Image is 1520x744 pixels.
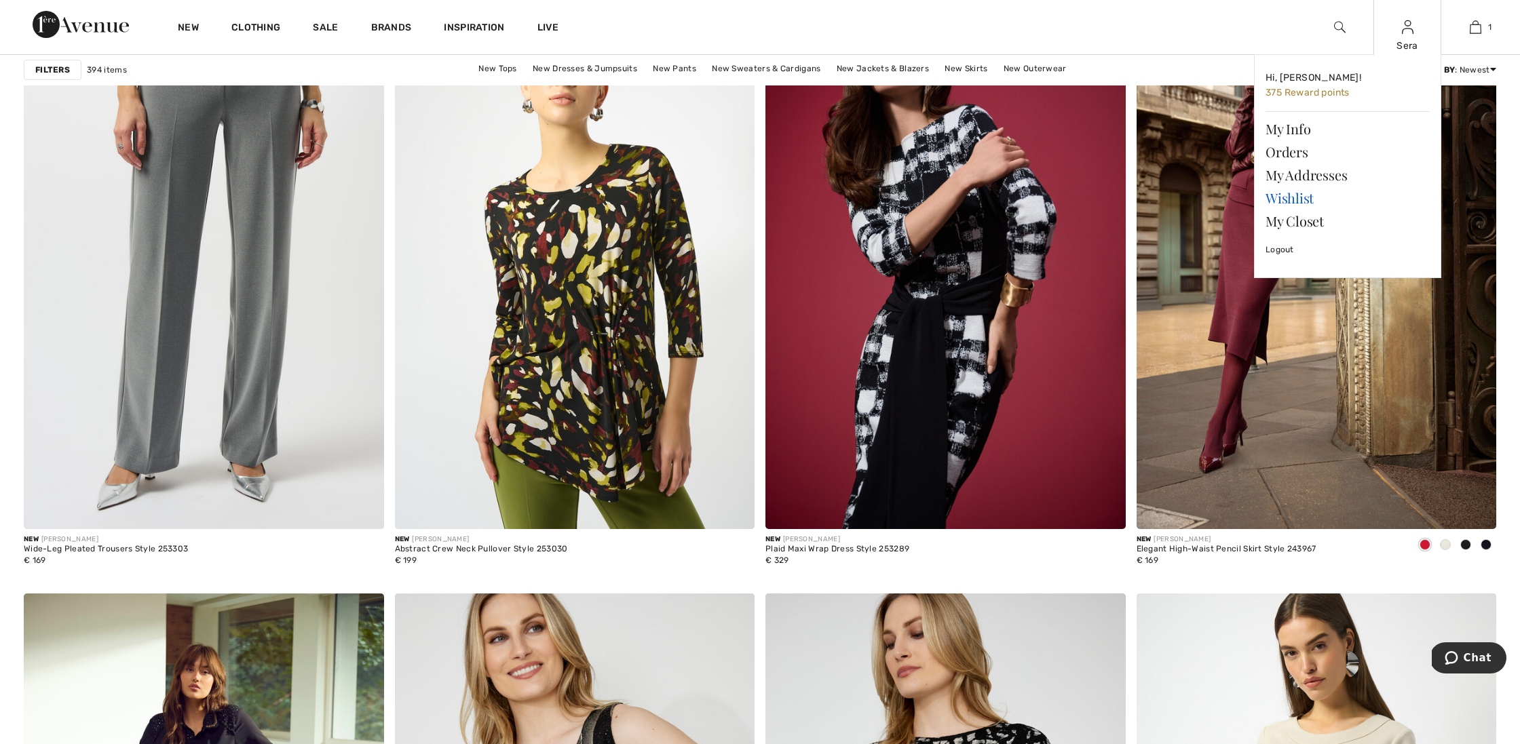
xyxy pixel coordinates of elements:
[1442,19,1508,35] a: 1
[395,555,417,565] span: € 199
[1266,117,1430,140] a: My Info
[1402,19,1413,35] img: My Info
[87,64,127,76] span: 394 items
[1266,66,1430,106] a: Hi, [PERSON_NAME]! 375 Reward points
[1432,642,1506,676] iframe: Opens a widget where you can chat to one of our agents
[765,545,909,554] div: Plaid Maxi Wrap Dress Style 253289
[395,545,568,554] div: Abstract Crew Neck Pullover Style 253030
[1334,19,1346,35] img: search the website
[526,60,644,77] a: New Dresses & Jumpsuits
[395,535,410,543] span: New
[24,555,46,565] span: € 169
[705,60,827,77] a: New Sweaters & Cardigans
[1266,87,1350,98] span: 375 Reward points
[1435,534,1456,557] div: Winter White
[178,22,199,36] a: New
[765,535,780,543] span: New
[1488,21,1491,33] span: 1
[35,64,70,76] strong: Filters
[1266,140,1430,163] a: Orders
[1470,19,1481,35] img: My Bag
[1266,187,1430,210] a: Wishlist
[1137,555,1159,565] span: € 169
[830,60,936,77] a: New Jackets & Blazers
[395,534,568,545] div: [PERSON_NAME]
[537,20,558,35] a: Live
[1470,503,1482,515] img: plus_v2.svg
[728,503,740,515] img: plus_v2.svg
[1137,535,1152,543] span: New
[728,608,740,619] img: heart_black_full.svg
[231,22,280,36] a: Clothing
[33,11,129,38] img: 1ère Avenue
[313,22,338,36] a: Sale
[765,534,909,545] div: [PERSON_NAME]
[1476,534,1496,557] div: Midnight Blue
[1266,210,1430,233] a: My Closet
[371,22,412,36] a: Brands
[1402,20,1413,33] a: Sign In
[472,60,523,77] a: New Tops
[358,503,370,515] img: plus_v2.svg
[1099,503,1111,515] img: plus_v2.svg
[24,545,188,554] div: Wide-Leg Pleated Trousers Style 253303
[1137,534,1316,545] div: [PERSON_NAME]
[1266,72,1361,83] span: Hi, [PERSON_NAME]!
[1374,39,1441,53] div: Sera
[765,555,789,565] span: € 329
[646,60,703,77] a: New Pants
[358,608,370,619] img: heart_black_full.svg
[1415,534,1435,557] div: Merlot
[1266,233,1430,267] a: Logout
[997,60,1073,77] a: New Outerwear
[444,22,504,36] span: Inspiration
[1099,608,1111,619] img: heart_black_full.svg
[1137,545,1316,554] div: Elegant High-Waist Pencil Skirt Style 243967
[24,534,188,545] div: [PERSON_NAME]
[1418,64,1496,76] div: : Newest
[1456,534,1476,557] div: Black
[24,535,39,543] span: New
[938,60,994,77] a: New Skirts
[1470,608,1482,619] img: heart_black_full.svg
[1266,163,1430,187] a: My Addresses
